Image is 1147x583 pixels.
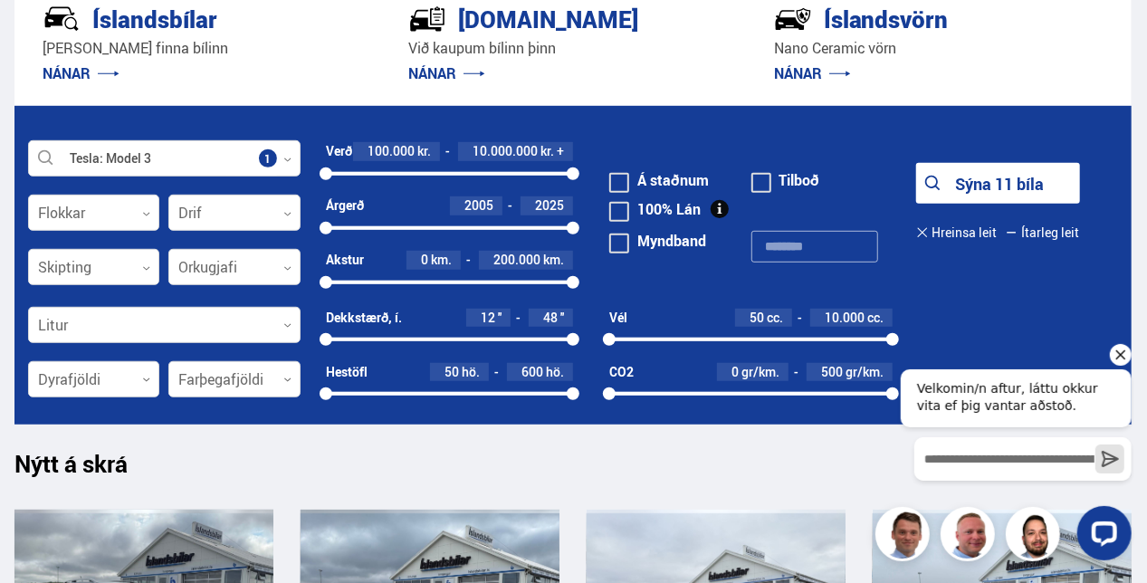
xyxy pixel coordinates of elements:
[774,2,1039,33] div: Íslandsvörn
[609,173,709,187] label: Á staðnum
[43,2,308,33] div: Íslandsbílar
[444,363,459,380] span: 50
[481,309,495,326] span: 12
[498,311,502,325] span: ''
[431,253,452,267] span: km.
[326,311,402,325] div: Dekkstærð, í.
[43,63,119,83] a: NÁNAR
[546,365,564,379] span: hö.
[493,251,540,268] span: 200.000
[878,510,932,564] img: FbJEzSuNWCJXmdc-.webp
[417,144,431,158] span: kr.
[464,196,493,214] span: 2005
[535,196,564,214] span: 2025
[916,163,1080,204] button: Sýna 11 bíla
[543,253,564,267] span: km.
[560,311,564,325] span: ''
[473,142,538,159] span: 10.000.000
[540,144,554,158] span: kr.
[326,198,364,213] div: Árgerð
[408,63,485,83] a: NÁNAR
[774,38,1104,59] p: Nano Ceramic vörn
[825,309,865,326] span: 10.000
[326,365,368,379] div: Hestöfl
[741,365,779,379] span: gr/km.
[557,144,564,158] span: +
[916,212,997,253] button: Hreinsa leit
[751,173,820,187] label: Tilboð
[731,363,739,380] span: 0
[43,38,372,59] p: [PERSON_NAME] finna bílinn
[408,2,674,33] div: [DOMAIN_NAME]
[609,202,701,216] label: 100% Lán
[421,251,428,268] span: 0
[867,311,884,325] span: cc.
[521,363,543,380] span: 600
[821,363,843,380] span: 500
[543,309,558,326] span: 48
[462,365,480,379] span: hö.
[14,450,159,488] h1: Nýtt á skrá
[774,63,851,83] a: NÁNAR
[1006,212,1079,253] button: Ítarleg leit
[326,253,364,267] div: Akstur
[609,234,706,248] label: Myndband
[326,144,352,158] div: Verð
[886,337,1139,575] iframe: LiveChat chat widget
[408,38,738,59] p: Við kaupum bílinn þinn
[609,365,634,379] div: CO2
[846,365,884,379] span: gr/km.
[767,311,783,325] span: cc.
[750,309,764,326] span: 50
[609,311,627,325] div: Vél
[368,142,415,159] span: 100.000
